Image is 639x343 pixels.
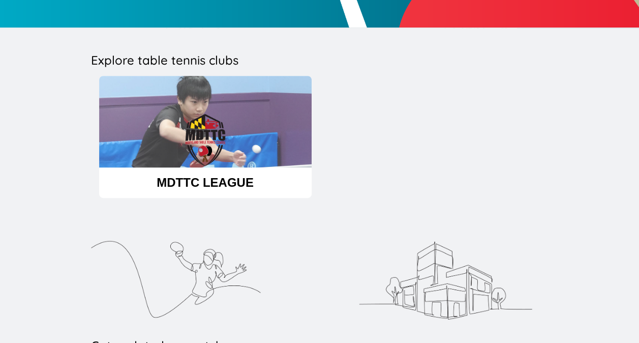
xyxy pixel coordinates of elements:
[99,176,312,190] header: MDTTC LEAGUE
[91,52,549,68] h3: Explore table tennis clubs
[91,222,261,336] img: table tennis player
[91,76,312,198] a: Maryland Table Tennis CenterMDTTC LEAGUE
[359,222,532,338] img: building
[99,76,312,204] img: Maryland Table Tennis Center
